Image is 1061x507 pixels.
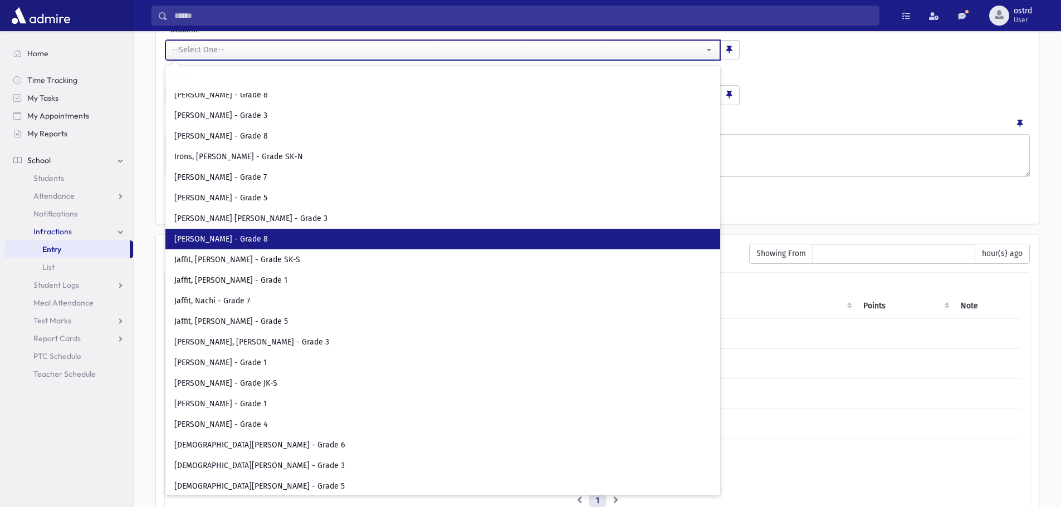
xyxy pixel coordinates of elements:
[170,72,716,91] input: Search
[174,193,267,204] span: [PERSON_NAME] - Grade 5
[42,262,55,272] span: List
[749,244,813,264] span: Showing From
[174,296,250,307] span: Jaffit, Nachi - Grade 7
[4,45,133,62] a: Home
[27,75,77,85] span: Time Tracking
[174,234,268,245] span: [PERSON_NAME] - Grade 8
[27,111,89,121] span: My Appointments
[4,205,133,223] a: Notifications
[4,107,133,125] a: My Appointments
[174,316,288,327] span: Jaffit, [PERSON_NAME] - Grade 5
[4,89,133,107] a: My Tasks
[4,365,133,383] a: Teacher Schedule
[33,191,75,201] span: Attendance
[33,298,94,308] span: Meal Attendance
[174,357,267,368] span: [PERSON_NAME] - Grade 1
[4,71,133,89] a: Time Tracking
[174,275,287,286] span: Jaffit, [PERSON_NAME] - Grade 1
[165,40,720,60] button: --Select One--
[27,48,48,58] span: Home
[174,419,267,430] span: [PERSON_NAME] - Grade 4
[33,227,72,237] span: Infractions
[4,276,133,294] a: Student Logs
[33,280,79,290] span: Student Logs
[33,316,71,326] span: Test Marks
[174,460,345,471] span: [DEMOGRAPHIC_DATA][PERSON_NAME] - Grade 3
[174,151,303,163] span: Irons, [PERSON_NAME] - Grade SK-N
[33,333,81,343] span: Report Cards
[173,44,704,56] div: --Select One--
[33,351,81,361] span: PTC Schedule
[1014,7,1032,16] span: ostrd
[174,90,268,101] span: [PERSON_NAME] - Grade 8
[4,151,133,169] a: School
[4,258,133,276] a: List
[4,312,133,329] a: Test Marks
[174,378,277,389] span: [PERSON_NAME] - Grade JK-S
[33,209,77,219] span: Notifications
[165,244,738,254] h6: Recently Entered
[975,244,1030,264] span: hour(s) ago
[174,254,300,265] span: Jaffit, [PERSON_NAME] - Grade SK-S
[174,172,267,183] span: [PERSON_NAME] - Grade 7
[168,6,879,26] input: Search
[4,294,133,312] a: Meal Attendance
[33,369,96,379] span: Teacher Schedule
[174,110,267,121] span: [PERSON_NAME] - Grade 3
[27,155,51,165] span: School
[1014,16,1032,24] span: User
[33,173,64,183] span: Students
[9,4,73,27] img: AdmirePro
[4,347,133,365] a: PTC Schedule
[165,114,182,130] label: Note
[4,240,130,258] a: Entry
[42,244,61,254] span: Entry
[174,440,345,451] span: [DEMOGRAPHIC_DATA][PERSON_NAME] - Grade 6
[4,125,133,142] a: My Reports
[4,187,133,205] a: Attendance
[27,93,58,103] span: My Tasks
[165,69,452,81] label: Type
[27,129,67,139] span: My Reports
[4,329,133,347] a: Report Cards
[174,213,327,224] span: [PERSON_NAME] [PERSON_NAME] - Grade 3
[4,223,133,240] a: Infractions
[174,337,329,348] span: [PERSON_NAME], [PERSON_NAME] - Grade 3
[857,293,954,319] th: Points: activate to sort column ascending
[174,131,268,142] span: [PERSON_NAME] - Grade 8
[174,481,345,492] span: [DEMOGRAPHIC_DATA][PERSON_NAME] - Grade 5
[4,169,133,187] a: Students
[174,398,267,410] span: [PERSON_NAME] - Grade 1
[954,293,1021,319] th: Note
